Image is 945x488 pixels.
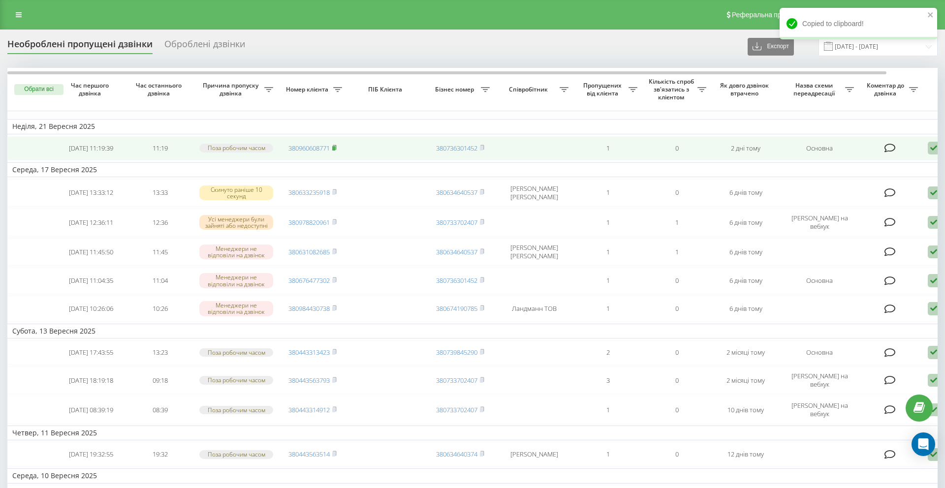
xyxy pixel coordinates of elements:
td: 13:23 [126,340,194,365]
td: 2 місяці тому [711,366,780,394]
td: 11:19 [126,136,194,160]
td: 1 [573,268,642,294]
div: Open Intercom Messenger [912,432,935,456]
td: 0 [642,366,711,394]
td: 1 [573,396,642,424]
a: 380443314912 [288,405,330,414]
div: Необроблені пропущені дзвінки [7,39,153,54]
td: 0 [642,442,711,466]
a: 380978820961 [288,218,330,227]
td: 2 дні тому [711,136,780,160]
td: [DATE] 08:39:19 [57,396,126,424]
div: Усі менеджери були зайняті або недоступні [199,215,273,230]
div: Менеджери не відповіли на дзвінок [199,273,273,288]
td: 0 [642,268,711,294]
span: Бізнес номер [431,86,481,93]
a: 380736301452 [436,144,477,152]
span: Співробітник [500,86,560,93]
td: 6 днів тому [711,238,780,266]
td: [PERSON_NAME] [PERSON_NAME] [495,238,573,266]
a: 380634640537 [436,188,477,197]
td: Основна [780,268,859,294]
span: ПІБ Клієнта [355,86,417,93]
div: Поза робочим часом [199,376,273,384]
td: [PERSON_NAME] на вебхук [780,396,859,424]
td: [DATE] 19:32:55 [57,442,126,466]
td: [DATE] 12:36:11 [57,209,126,236]
td: [DATE] 18:19:18 [57,366,126,394]
a: 380634640537 [436,247,477,256]
a: 380634640374 [436,450,477,458]
div: Поза робочим часом [199,144,273,152]
a: 380960608771 [288,144,330,152]
td: 0 [642,296,711,322]
td: 12 днів тому [711,442,780,466]
td: 2 місяці тому [711,340,780,365]
span: Пропущених від клієнта [578,82,629,97]
td: 6 днів тому [711,268,780,294]
td: 1 [573,238,642,266]
div: Copied to clipboard! [780,8,937,39]
span: Час першого дзвінка [64,82,118,97]
span: Причина пропуску дзвінка [199,82,264,97]
td: Основна [780,340,859,365]
div: Поза робочим часом [199,406,273,414]
span: Час останнього дзвінка [133,82,187,97]
td: 19:32 [126,442,194,466]
a: 380733702407 [436,218,477,227]
button: Обрати всі [14,84,63,95]
td: 2 [573,340,642,365]
a: 380633235918 [288,188,330,197]
span: Коментар до дзвінка [864,82,909,97]
td: [DATE] 11:04:35 [57,268,126,294]
td: [DATE] 11:45:50 [57,238,126,266]
a: 380733702407 [436,405,477,414]
td: 0 [642,396,711,424]
div: Поза робочим часом [199,348,273,357]
span: Кількість спроб зв'язатись з клієнтом [647,78,697,101]
td: Основна [780,136,859,160]
td: 1 [573,296,642,322]
a: 380736301452 [436,276,477,285]
div: Скинуто раніше 10 секунд [199,185,273,200]
td: 11:45 [126,238,194,266]
td: 1 [573,442,642,466]
td: 6 днів тому [711,209,780,236]
a: 380443563514 [288,450,330,458]
td: 1 [573,209,642,236]
a: 380443313423 [288,348,330,357]
td: [PERSON_NAME] [PERSON_NAME] [495,179,573,207]
a: 380733702407 [436,376,477,385]
td: 08:39 [126,396,194,424]
td: 6 днів тому [711,179,780,207]
a: 380984430738 [288,304,330,313]
td: 1 [573,136,642,160]
td: [DATE] 17:43:55 [57,340,126,365]
td: [PERSON_NAME] на вебхук [780,366,859,394]
td: 1 [642,238,711,266]
td: 12:36 [126,209,194,236]
td: [PERSON_NAME] на вебхук [780,209,859,236]
a: 380674190785 [436,304,477,313]
td: 11:04 [126,268,194,294]
div: Оброблені дзвінки [164,39,245,54]
td: [DATE] 13:33:12 [57,179,126,207]
span: Назва схеми переадресації [785,82,845,97]
td: 1 [573,179,642,207]
td: [DATE] 10:26:06 [57,296,126,322]
td: 10 днів тому [711,396,780,424]
a: 380676477302 [288,276,330,285]
span: Реферальна програма [732,11,804,19]
div: Менеджери не відповіли на дзвінок [199,244,273,259]
a: 380631082685 [288,247,330,256]
div: Поза робочим часом [199,450,273,458]
button: close [927,11,934,20]
td: Ландманн ТОВ [495,296,573,322]
td: 09:18 [126,366,194,394]
td: 0 [642,179,711,207]
td: [DATE] 11:19:39 [57,136,126,160]
td: 10:26 [126,296,194,322]
a: 380739845290 [436,348,477,357]
span: Номер клієнта [283,86,333,93]
td: 1 [642,209,711,236]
